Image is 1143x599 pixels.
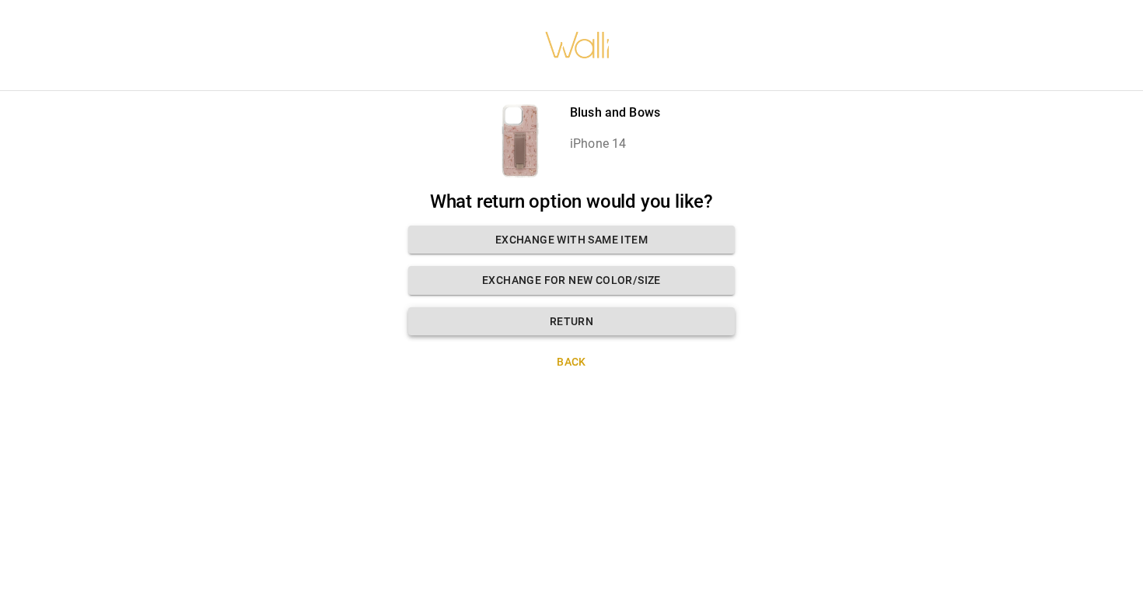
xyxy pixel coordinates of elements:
[544,12,611,79] img: walli-inc.myshopify.com
[408,226,735,254] button: Exchange with same item
[408,191,735,213] h2: What return option would you like?
[408,266,735,295] button: Exchange for new color/size
[570,135,660,153] p: iPhone 14
[408,307,735,336] button: Return
[570,103,660,122] p: Blush and Bows
[408,348,735,377] button: Back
